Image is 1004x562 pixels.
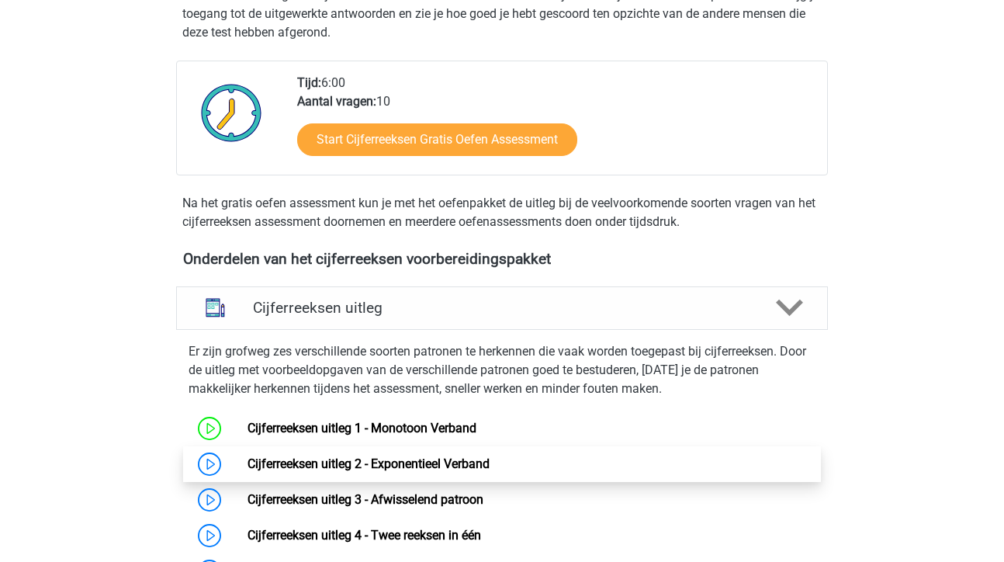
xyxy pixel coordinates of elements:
h4: Onderdelen van het cijferreeksen voorbereidingspakket [183,250,821,268]
h4: Cijferreeksen uitleg [253,299,751,317]
a: Cijferreeksen uitleg 1 - Monotoon Verband [248,421,476,435]
a: uitleg Cijferreeksen uitleg [170,286,834,330]
b: Aantal vragen: [297,94,376,109]
a: Start Cijferreeksen Gratis Oefen Assessment [297,123,577,156]
p: Er zijn grofweg zes verschillende soorten patronen te herkennen die vaak worden toegepast bij cij... [189,342,815,398]
div: 6:00 10 [286,74,826,175]
img: cijferreeksen uitleg [196,288,235,328]
div: Na het gratis oefen assessment kun je met het oefenpakket de uitleg bij de veelvoorkomende soorte... [176,194,828,231]
a: Cijferreeksen uitleg 2 - Exponentieel Verband [248,456,490,471]
a: Cijferreeksen uitleg 4 - Twee reeksen in één [248,528,481,543]
b: Tijd: [297,75,321,90]
a: Cijferreeksen uitleg 3 - Afwisselend patroon [248,492,483,507]
img: Klok [192,74,271,151]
